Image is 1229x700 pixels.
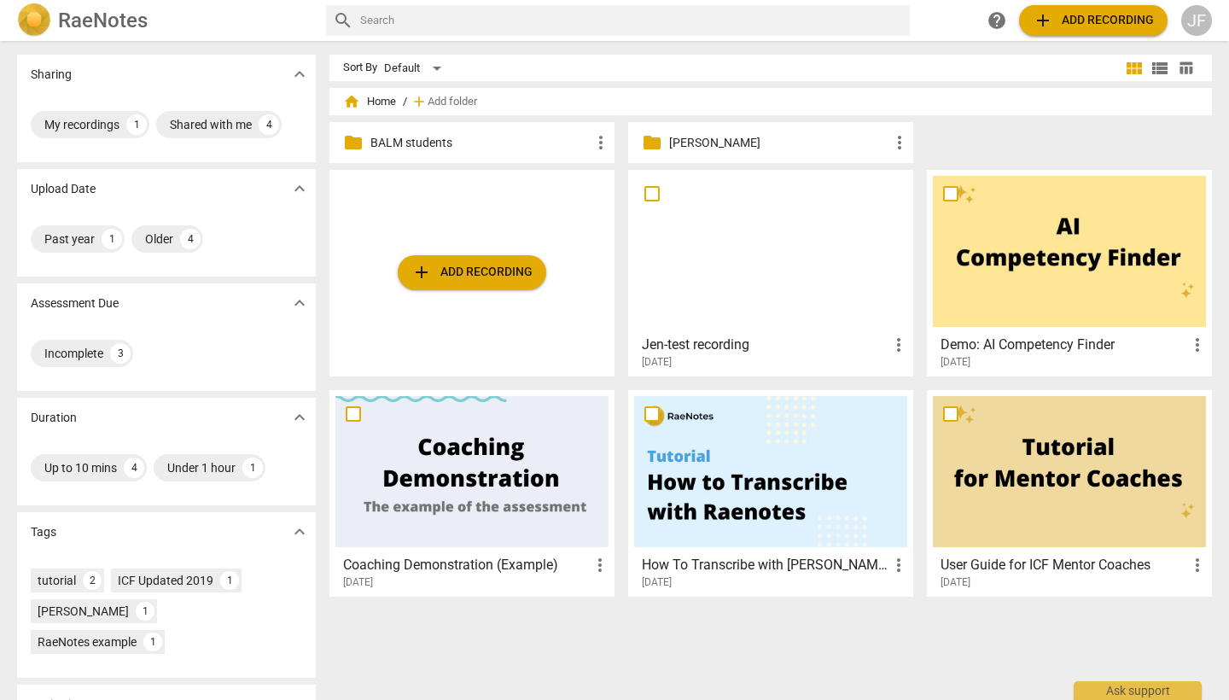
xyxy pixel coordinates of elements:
[642,355,672,370] span: [DATE]
[428,96,477,108] span: Add folder
[642,132,662,153] span: folder
[398,255,546,289] button: Upload
[343,61,377,74] div: Sort By
[1173,55,1198,81] button: Table view
[44,345,103,362] div: Incomplete
[634,396,907,589] a: How To Transcribe with [PERSON_NAME][DATE]
[289,64,310,85] span: expand_more
[143,633,162,651] div: 1
[38,603,129,620] div: [PERSON_NAME]
[102,229,122,249] div: 1
[590,555,610,575] span: more_vert
[941,335,1187,355] h3: Demo: AI Competency Finder
[411,262,432,283] span: add
[289,407,310,428] span: expand_more
[1181,5,1212,36] button: JF
[126,114,147,135] div: 1
[110,343,131,364] div: 3
[1187,555,1208,575] span: more_vert
[370,134,591,152] p: BALM students
[145,230,173,248] div: Older
[981,5,1012,36] a: Help
[343,93,360,110] span: home
[44,459,117,476] div: Up to 10 mins
[1074,681,1202,700] div: Ask support
[287,290,312,316] button: Show more
[287,405,312,430] button: Show more
[669,134,889,152] p: Gina L.
[180,229,201,249] div: 4
[634,176,907,369] a: Jen-test recording[DATE]
[220,571,239,590] div: 1
[642,575,672,590] span: [DATE]
[1121,55,1147,81] button: Tile view
[343,132,364,153] span: folder
[335,396,609,589] a: Coaching Demonstration (Example)[DATE]
[136,602,154,621] div: 1
[941,355,970,370] span: [DATE]
[287,61,312,87] button: Show more
[343,93,396,110] span: Home
[343,555,590,575] h3: Coaching Demonstration (Example)
[403,96,407,108] span: /
[642,335,888,355] h3: Jen-test recording
[941,555,1187,575] h3: User Guide for ICF Mentor Coaches
[888,555,909,575] span: more_vert
[1033,10,1053,31] span: add
[287,176,312,201] button: Show more
[1019,5,1168,36] button: Upload
[31,66,72,84] p: Sharing
[31,523,56,541] p: Tags
[17,3,312,38] a: LogoRaeNotes
[242,458,263,478] div: 1
[642,555,888,575] h3: How To Transcribe with RaeNotes
[987,10,1007,31] span: help
[941,575,970,590] span: [DATE]
[118,572,213,589] div: ICF Updated 2019
[1124,58,1145,79] span: view_module
[44,116,119,133] div: My recordings
[17,3,51,38] img: Logo
[31,409,77,427] p: Duration
[411,93,428,110] span: add
[167,459,236,476] div: Under 1 hour
[44,230,95,248] div: Past year
[889,132,910,153] span: more_vert
[384,55,447,82] div: Default
[411,262,533,283] span: Add recording
[289,293,310,313] span: expand_more
[289,178,310,199] span: expand_more
[1033,10,1154,31] span: Add recording
[259,114,279,135] div: 4
[124,458,144,478] div: 4
[38,633,137,650] div: RaeNotes example
[287,519,312,545] button: Show more
[83,571,102,590] div: 2
[888,335,909,355] span: more_vert
[333,10,353,31] span: search
[933,396,1206,589] a: User Guide for ICF Mentor Coaches[DATE]
[591,132,611,153] span: more_vert
[31,180,96,198] p: Upload Date
[360,7,903,34] input: Search
[933,176,1206,369] a: Demo: AI Competency Finder[DATE]
[1147,55,1173,81] button: List view
[170,116,252,133] div: Shared with me
[289,522,310,542] span: expand_more
[38,572,76,589] div: tutorial
[1150,58,1170,79] span: view_list
[58,9,148,32] h2: RaeNotes
[1178,60,1194,76] span: table_chart
[1187,335,1208,355] span: more_vert
[343,575,373,590] span: [DATE]
[31,295,119,312] p: Assessment Due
